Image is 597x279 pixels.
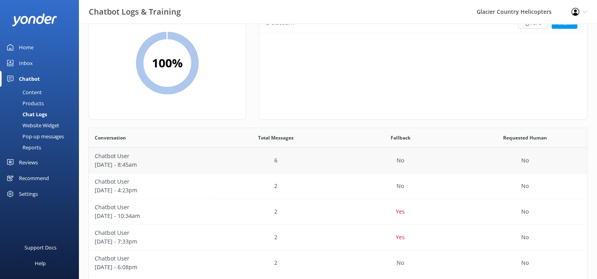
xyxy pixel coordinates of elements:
div: row [89,225,587,250]
div: row [89,148,587,173]
div: Products [5,98,44,109]
div: Content [5,87,42,98]
p: Chatbot User [95,177,208,186]
p: Chatbot User [95,229,208,237]
div: Pop-up messages [5,131,64,142]
div: Settings [19,186,38,202]
p: No [521,207,529,216]
div: row [89,173,587,199]
span: Fallback [390,134,410,141]
p: 2 [274,233,277,242]
p: No [521,156,529,165]
p: Yes [396,233,405,242]
h2: 100 % [152,54,183,73]
p: [DATE] - 4:23pm [95,186,208,195]
a: Content [5,87,79,98]
div: Help [35,255,46,271]
p: Chatbot User [95,152,208,160]
p: Chatbot User [95,254,208,263]
div: Chatbot [19,71,40,87]
a: Products [5,98,79,109]
p: [DATE] - 10:34am [95,212,208,220]
p: [DATE] - 7:33pm [95,237,208,246]
p: No [521,182,529,190]
p: 2 [274,182,277,190]
h3: Chatbot Logs & Training [89,6,181,18]
p: 2 [274,207,277,216]
div: row [89,199,587,225]
p: 6 [274,156,277,165]
div: Reports [5,142,41,153]
span: Total Messages [258,134,294,141]
p: [DATE] - 8:45am [95,160,208,169]
div: Website Widget [5,120,59,131]
a: Pop-up messages [5,131,79,142]
div: Support Docs [24,240,56,255]
span: Requested Human [503,134,547,141]
img: yonder-white-logo.png [12,13,57,26]
p: 2 [274,259,277,267]
a: Chat Logs [5,109,79,120]
p: No [397,156,404,165]
div: Inbox [19,55,33,71]
p: No [521,259,529,267]
div: row [89,250,587,276]
p: Chatbot User [95,203,208,212]
p: No [521,233,529,242]
span: Conversation [95,134,126,141]
p: No [397,182,404,190]
a: Reports [5,142,79,153]
div: Recommend [19,170,49,186]
a: Website Widget [5,120,79,131]
div: Home [19,39,34,55]
div: Reviews [19,154,38,170]
div: Chat Logs [5,109,47,120]
p: No [397,259,404,267]
p: [DATE] - 6:08pm [95,263,208,272]
p: Yes [396,207,405,216]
